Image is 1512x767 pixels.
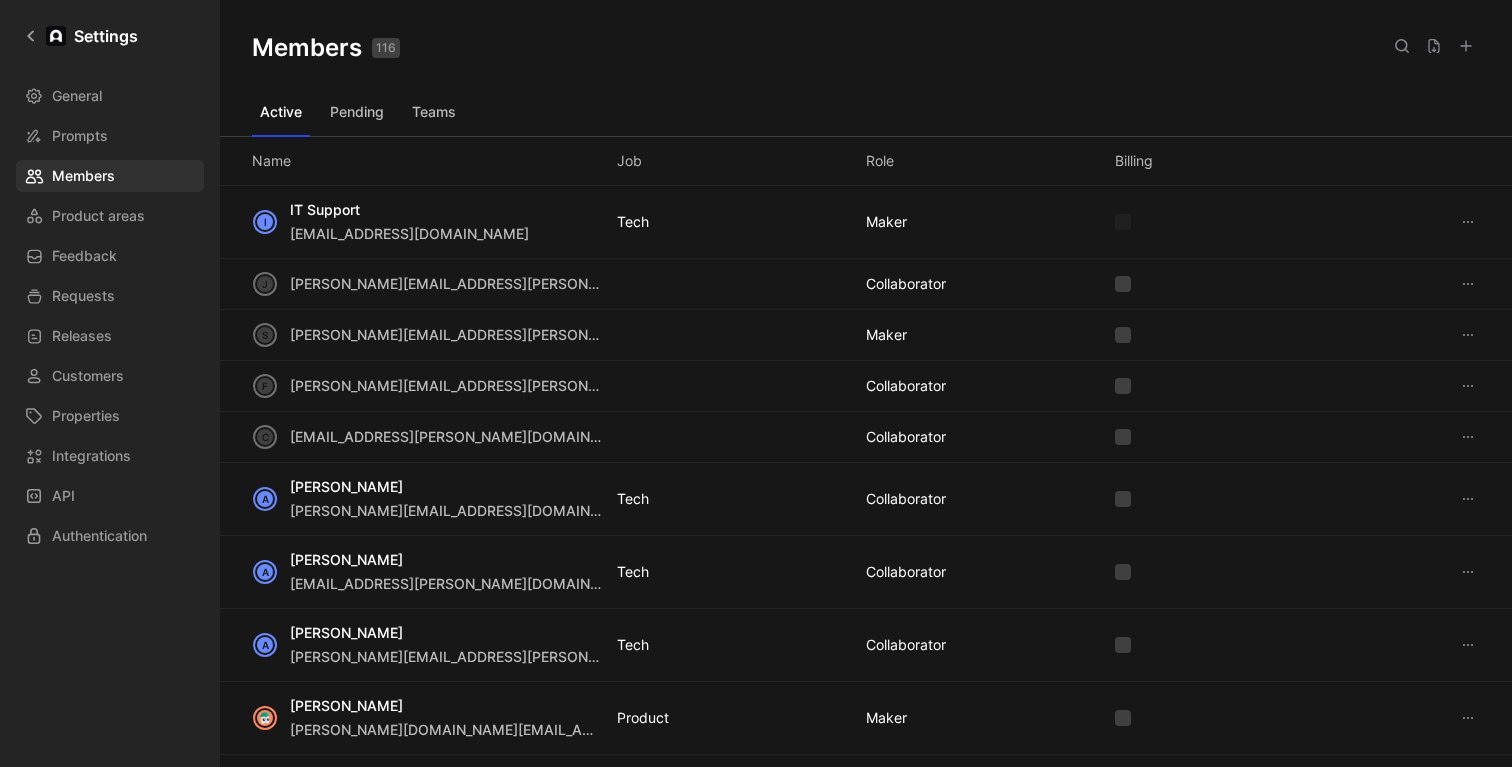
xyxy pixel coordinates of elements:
a: Customers [16,360,204,392]
div: I [255,212,275,232]
div: MAKER [866,210,907,234]
div: Tech [617,633,649,657]
span: [PERSON_NAME][EMAIL_ADDRESS][PERSON_NAME][DOMAIN_NAME] [290,326,755,343]
span: Members [52,164,115,188]
a: General [16,80,204,112]
div: Name [252,149,291,173]
div: Product [617,706,669,730]
div: Billing [1115,149,1153,173]
span: [EMAIL_ADDRESS][PERSON_NAME][DOMAIN_NAME] [290,575,642,592]
div: Tech [617,487,649,511]
div: s [255,325,275,345]
span: Releases [52,324,112,348]
h1: Settings [74,24,138,48]
div: Tech [617,210,649,234]
div: A [255,562,275,582]
span: [EMAIL_ADDRESS][DOMAIN_NAME] [290,225,529,242]
a: Settings [16,16,146,56]
div: j [255,274,275,294]
span: Prompts [52,124,108,148]
span: [PERSON_NAME][DOMAIN_NAME][EMAIL_ADDRESS][DOMAIN_NAME] [290,721,757,738]
span: [PERSON_NAME] [290,697,403,714]
span: [PERSON_NAME] [290,478,403,495]
span: [PERSON_NAME][EMAIL_ADDRESS][PERSON_NAME][DOMAIN_NAME] [290,648,755,665]
div: COLLABORATOR [866,425,946,449]
div: COLLABORATOR [866,272,946,296]
a: Properties [16,400,204,432]
div: Tech [617,560,649,584]
div: MAKER [866,323,907,347]
a: Prompts [16,120,204,152]
div: f [255,376,275,396]
span: Product areas [52,204,145,228]
span: [PERSON_NAME] [290,624,403,641]
span: Authentication [52,524,147,548]
span: Feedback [52,244,117,268]
a: Members [16,160,204,192]
a: Integrations [16,440,204,472]
span: [PERSON_NAME][EMAIL_ADDRESS][PERSON_NAME][DOMAIN_NAME] [290,377,755,394]
div: c [255,427,275,447]
div: COLLABORATOR [866,487,946,511]
a: Releases [16,320,204,352]
img: avatar [255,708,275,728]
div: COLLABORATOR [866,633,946,657]
div: A [255,635,275,655]
span: [PERSON_NAME] [290,551,403,568]
span: General [52,84,102,108]
a: Feedback [16,240,204,272]
button: Pending [322,96,392,128]
span: [EMAIL_ADDRESS][PERSON_NAME][DOMAIN_NAME] [290,428,642,445]
button: Active [252,96,310,128]
div: MAKER [866,706,907,730]
div: Role [866,149,894,173]
span: IT Support [290,201,360,218]
button: Teams [404,96,464,128]
span: Requests [52,284,115,308]
div: 116 [372,38,400,58]
span: Properties [52,404,120,428]
div: COLLABORATOR [866,374,946,398]
a: Requests [16,280,204,312]
h1: Members [252,32,400,64]
span: [PERSON_NAME][EMAIL_ADDRESS][PERSON_NAME][DOMAIN_NAME] [290,275,755,292]
span: Integrations [52,444,131,468]
span: Customers [52,364,124,388]
a: API [16,480,204,512]
span: [PERSON_NAME][EMAIL_ADDRESS][DOMAIN_NAME] [290,502,642,519]
div: COLLABORATOR [866,560,946,584]
a: Product areas [16,200,204,232]
a: Authentication [16,520,204,552]
div: Job [617,149,642,173]
span: API [52,484,75,508]
div: A [255,489,275,509]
